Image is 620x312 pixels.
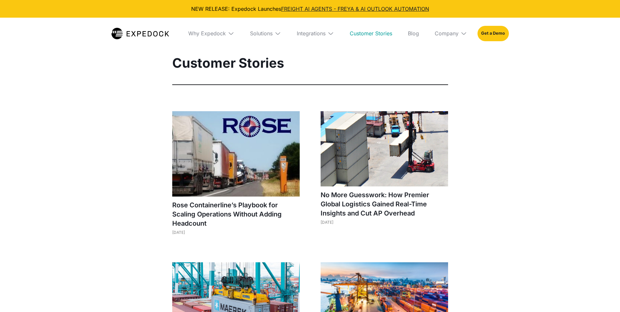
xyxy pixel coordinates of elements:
h1: No More Guesswork: How Premier Global Logistics Gained Real-Time Insights and Cut AP Overhead [321,190,448,218]
div: Why Expedock [188,30,226,37]
div: Solutions [250,30,273,37]
a: Blog [403,18,424,49]
h1: Rose Containerline’s Playbook for Scaling Operations Without Adding Headcount [172,200,300,228]
div: [DATE] [321,220,448,225]
div: Company [435,30,459,37]
h1: Customer Stories [172,55,448,71]
a: Rose Containerline’s Playbook for Scaling Operations Without Adding Headcount[DATE] [172,111,300,241]
a: Customer Stories [344,18,397,49]
a: No More Guesswork: How Premier Global Logistics Gained Real-Time Insights and Cut AP Overhead[DATE] [321,111,448,231]
div: [DATE] [172,230,300,235]
div: NEW RELEASE: Expedock Launches [5,5,615,12]
div: Integrations [297,30,326,37]
a: Get a Demo [478,26,509,41]
a: FREIGHT AI AGENTS - FREYA & AI OUTLOOK AUTOMATION [281,6,429,12]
